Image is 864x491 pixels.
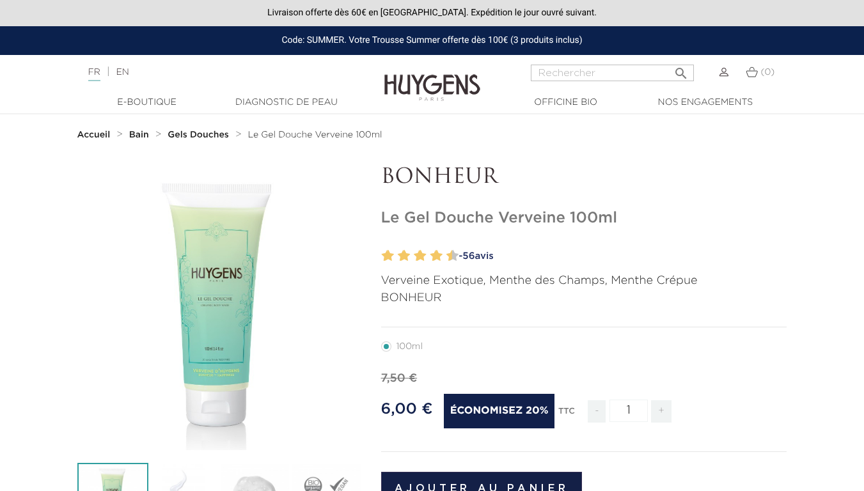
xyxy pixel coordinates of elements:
input: Rechercher [531,65,694,81]
i:  [673,62,689,77]
div: TTC [558,398,575,432]
span: 7,50 € [381,373,418,384]
label: 4 [400,247,410,265]
span: 6,00 € [381,401,433,417]
div: | [82,65,350,80]
a: Gels Douches [168,130,232,140]
span: - [588,400,606,423]
span: Le Gel Douche Verveine 100ml [247,130,382,139]
span: 56 [462,251,475,261]
a: FR [88,68,100,81]
a: Le Gel Douche Verveine 100ml [247,130,382,140]
p: Verveine Exotique, Menthe des Champs, Menthe Crépue [381,272,787,290]
label: 100ml [381,341,438,352]
a: EN [116,68,129,77]
strong: Gels Douches [168,130,229,139]
label: 5 [411,247,416,265]
label: 6 [417,247,427,265]
a: Officine Bio [502,96,630,109]
a: Nos engagements [641,96,769,109]
button:  [670,61,693,78]
p: BONHEUR [381,166,787,190]
span: (0) [760,68,774,77]
a: Bain [129,130,152,140]
input: Quantité [609,400,648,422]
strong: Accueil [77,130,111,139]
label: 7 [427,247,432,265]
span: Économisez 20% [444,394,555,428]
label: 3 [395,247,400,265]
strong: Bain [129,130,149,139]
span: + [651,400,672,423]
h1: Le Gel Douche Verveine 100ml [381,209,787,228]
a: E-Boutique [83,96,211,109]
a: -56avis [455,247,787,266]
label: 10 [449,247,459,265]
img: Huygens [384,54,480,103]
label: 8 [433,247,443,265]
label: 2 [384,247,394,265]
a: Accueil [77,130,113,140]
a: Diagnostic de peau [223,96,350,109]
label: 9 [444,247,448,265]
label: 1 [379,247,384,265]
p: BONHEUR [381,290,787,307]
